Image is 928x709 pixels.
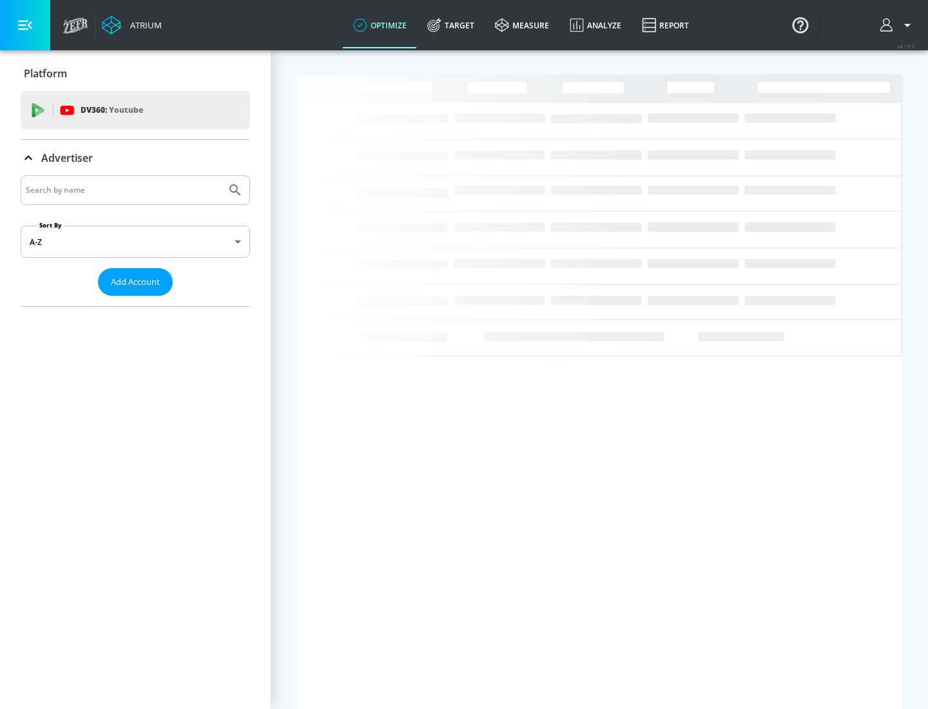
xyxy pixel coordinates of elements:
[21,175,250,306] div: Advertiser
[632,2,699,48] a: Report
[102,15,162,35] a: Atrium
[109,103,143,117] p: Youtube
[559,2,632,48] a: Analyze
[21,91,250,130] div: DV360: Youtube
[417,2,485,48] a: Target
[21,140,250,176] div: Advertiser
[21,226,250,258] div: A-Z
[24,66,67,81] p: Platform
[21,296,250,306] nav: list of Advertiser
[37,221,64,229] label: Sort By
[81,103,143,117] p: DV360:
[26,182,221,199] input: Search by name
[125,19,162,31] div: Atrium
[485,2,559,48] a: measure
[41,151,93,165] p: Advertiser
[111,275,160,289] span: Add Account
[98,268,173,296] button: Add Account
[782,6,818,43] button: Open Resource Center
[897,43,915,50] span: v 4.19.0
[343,2,417,48] a: optimize
[21,55,250,92] div: Platform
